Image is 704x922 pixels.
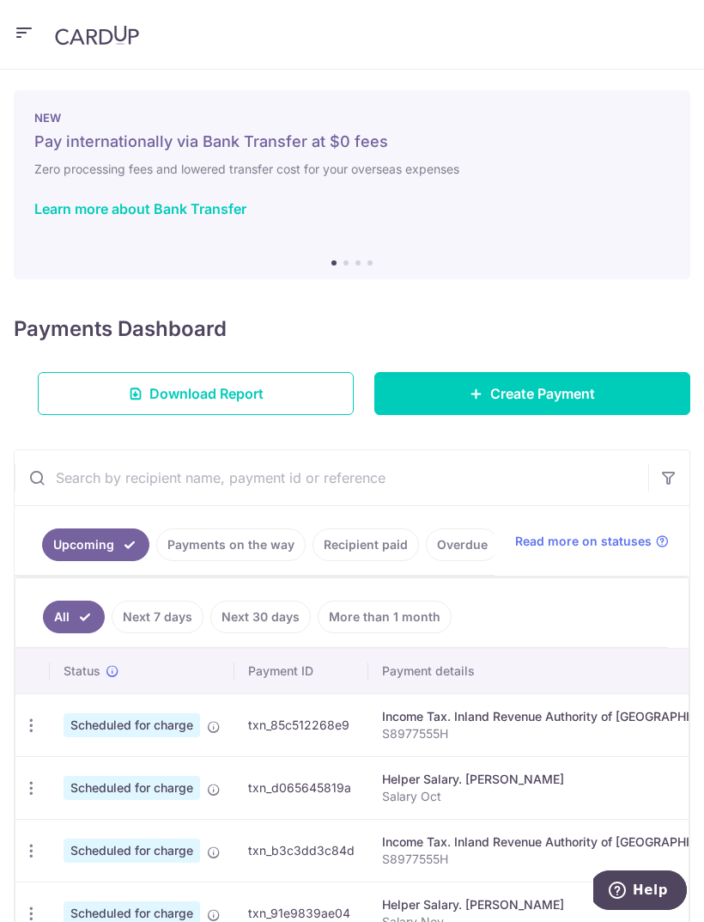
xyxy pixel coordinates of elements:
td: txn_d065645819a [234,756,368,819]
span: Scheduled for charge [64,776,200,800]
img: CardUp [55,25,139,46]
a: Recipient paid [313,528,419,561]
span: Create Payment [490,383,595,404]
td: txn_85c512268e9 [234,693,368,756]
a: Upcoming [42,528,149,561]
span: Status [64,662,100,680]
p: NEW [34,111,670,125]
a: More than 1 month [318,601,452,633]
input: Search by recipient name, payment id or reference [15,450,648,505]
a: Overdue [426,528,499,561]
iframe: Opens a widget where you can find more information [593,870,687,913]
a: All [43,601,105,633]
th: Payment ID [234,649,368,693]
span: Scheduled for charge [64,839,200,863]
a: Create Payment [374,372,690,415]
a: Next 30 days [210,601,311,633]
h6: Zero processing fees and lowered transfer cost for your overseas expenses [34,159,670,180]
a: Learn more about Bank Transfer [34,200,246,217]
a: Next 7 days [112,601,203,633]
td: txn_b3c3dd3c84d [234,819,368,882]
span: Help [39,12,75,27]
span: Download Report [149,383,264,404]
h5: Pay internationally via Bank Transfer at $0 fees [34,131,670,152]
a: Download Report [38,372,354,415]
a: Read more on statuses [515,533,669,550]
span: Scheduled for charge [64,713,200,737]
h4: Payments Dashboard [14,314,227,345]
span: Read more on statuses [515,533,652,550]
a: Payments on the way [156,528,306,561]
